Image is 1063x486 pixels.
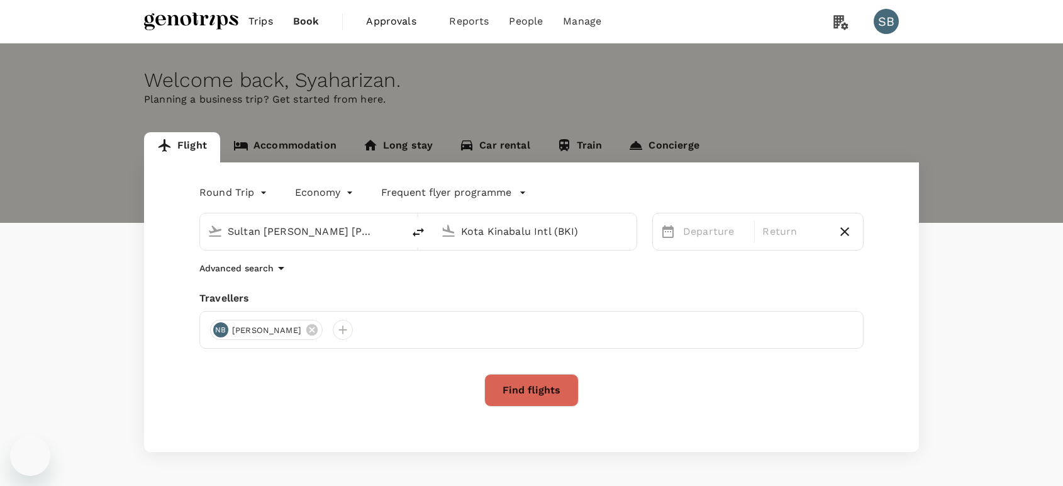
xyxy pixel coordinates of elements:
button: Open [628,230,630,232]
span: People [509,14,543,29]
span: Book [293,14,320,29]
a: Concierge [615,132,712,162]
button: delete [403,217,433,247]
p: Return [762,224,826,239]
input: Going to [461,222,610,241]
div: Economy [295,183,356,203]
span: Reports [449,14,489,29]
button: Frequent flyer programme [381,185,526,200]
iframe: Button to launch messaging window [10,436,50,476]
span: Approvals [366,14,429,29]
a: Accommodation [220,132,350,162]
div: NB [213,322,228,337]
span: Trips [248,14,273,29]
div: Round Trip [199,183,270,203]
span: [PERSON_NAME] [225,324,309,337]
button: Open [394,230,397,232]
div: Travellers [199,291,864,306]
a: Train [543,132,616,162]
button: Advanced search [199,261,289,276]
p: Advanced search [199,262,274,274]
a: Car rental [446,132,543,162]
p: Planning a business trip? Get started from here. [144,92,919,107]
div: NB[PERSON_NAME] [210,320,323,340]
a: Long stay [350,132,446,162]
button: Find flights [484,374,579,407]
span: Manage [563,14,601,29]
input: Depart from [228,222,377,241]
p: Frequent flyer programme [381,185,511,200]
p: Departure [683,224,747,239]
a: Flight [144,132,220,162]
img: Genotrips - ALL [144,8,238,35]
div: SB [874,9,899,34]
div: Welcome back , Syaharizan . [144,69,919,92]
